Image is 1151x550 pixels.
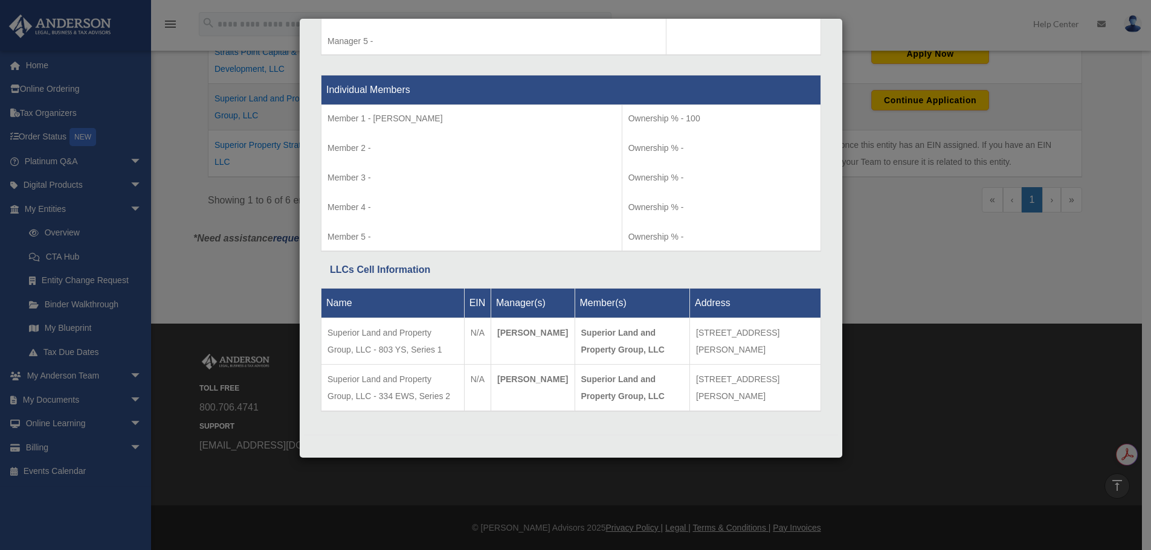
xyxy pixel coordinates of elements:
strong: [PERSON_NAME] [497,374,568,384]
td: N/A [464,318,491,364]
td: Superior Land and Property Group, LLC - 803 YS, Series 1 [321,318,465,364]
p: Member 5 - [327,229,616,245]
td: [STREET_ADDRESS][PERSON_NAME] [690,364,821,411]
p: Ownership % - [628,200,814,215]
strong: Superior Land and Property Group, LLC [581,374,665,401]
p: Member 1 - [PERSON_NAME] [327,111,616,126]
td: N/A [464,364,491,411]
strong: Superior Land and Property Group, LLC [581,328,665,354]
th: Manager(s) [491,288,575,318]
div: LLCs Cell Information [330,261,812,278]
td: [STREET_ADDRESS][PERSON_NAME] [690,318,821,364]
strong: [PERSON_NAME] [497,328,568,337]
p: Ownership % - [628,170,814,185]
p: Ownership % - 100 [628,111,814,126]
p: Member 2 - [327,141,616,156]
th: Individual Members [321,75,821,105]
p: Ownership % - [628,229,814,245]
p: Manager 5 - [327,34,660,49]
th: Address [690,288,821,318]
p: Member 3 - [327,170,616,185]
p: Ownership % - [628,141,814,156]
th: Member(s) [575,288,690,318]
td: Superior Land and Property Group, LLC - 334 EWS, Series 2 [321,364,465,411]
th: EIN [464,288,491,318]
th: Name [321,288,465,318]
p: Member 4 - [327,200,616,215]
